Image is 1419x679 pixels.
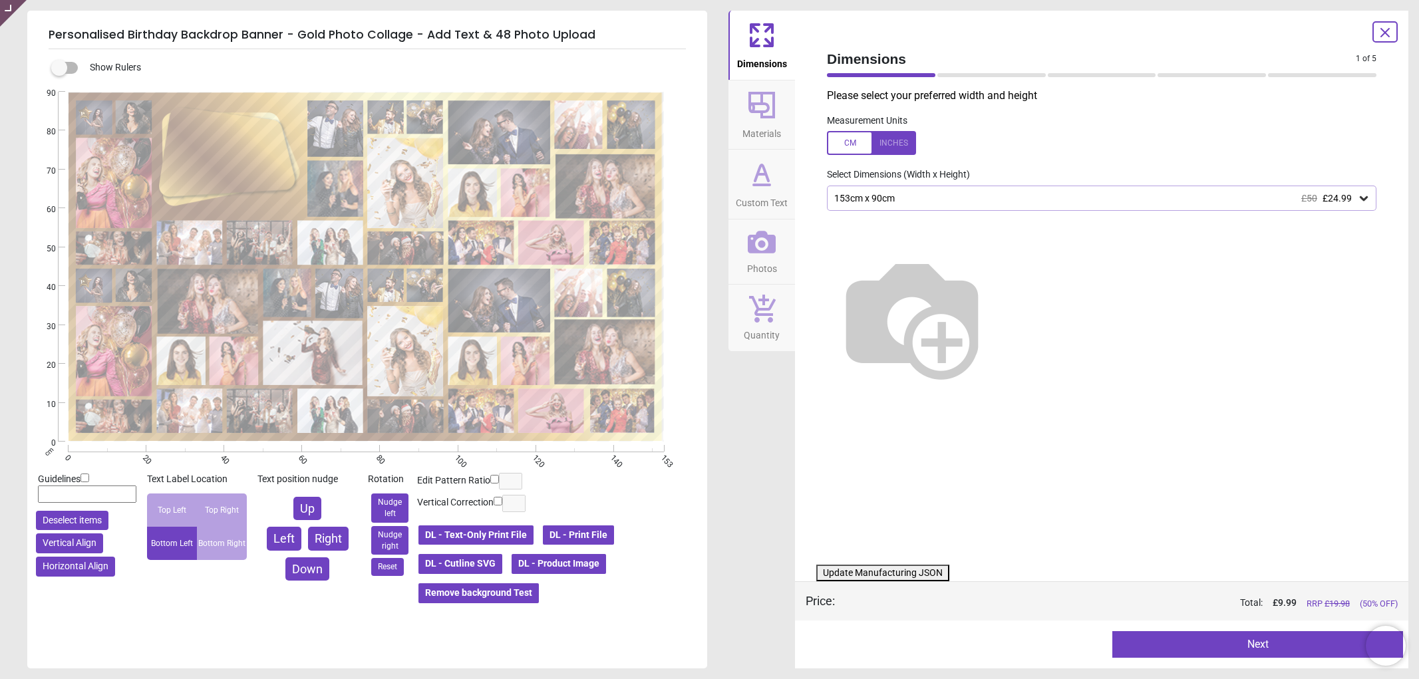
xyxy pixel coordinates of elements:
label: Edit Pattern Ratio [417,474,490,487]
button: Right [308,527,349,550]
div: Rotation [368,473,412,486]
span: Dimensions [827,49,1356,68]
button: Update Manufacturing JSON [816,565,949,582]
div: Text Label Location [147,473,247,486]
iframe: Brevo live chat [1366,626,1406,666]
button: Nudge right [371,526,408,555]
div: Bottom Left [147,527,197,560]
button: Nudge left [371,493,408,523]
span: £ 19.98 [1325,599,1350,609]
div: Top Left [147,493,197,527]
div: 153cm x 90cm [833,193,1357,204]
p: Please select your preferred width and height [827,88,1387,103]
button: Reset [371,558,404,576]
span: Quantity [744,323,780,342]
span: £50 [1301,193,1317,204]
span: 1 of 5 [1356,53,1376,65]
div: Bottom Right [197,527,247,560]
span: £ [1273,597,1297,610]
label: Vertical Correction [417,496,494,509]
span: £24.99 [1323,193,1352,204]
button: Vertical Align [36,533,103,553]
span: RRP [1307,598,1350,610]
button: DL - Product Image [510,553,607,575]
label: Measurement Units [827,114,907,128]
button: DL - Text-Only Print File [417,524,535,547]
span: (50% OFF) [1360,598,1398,610]
button: Deselect items [36,511,108,531]
button: DL - Cutline SVG [417,553,504,575]
div: Text position nudge [257,473,357,486]
h5: Personalised Birthday Backdrop Banner - Gold Photo Collage - Add Text & 48 Photo Upload [49,21,686,49]
button: Up [293,497,321,520]
img: Helper for size comparison [827,232,997,402]
button: Custom Text [728,150,795,219]
span: Dimensions [737,51,787,71]
div: Show Rulers [59,60,707,76]
span: 90 [31,88,56,99]
button: Next [1112,631,1403,658]
button: Down [285,557,329,581]
button: Quantity [728,285,795,351]
button: Dimensions [728,11,795,80]
span: Custom Text [736,190,788,210]
div: Total: [855,597,1398,610]
button: Photos [728,219,795,285]
span: Guidelines [38,474,80,484]
span: Photos [747,256,777,276]
button: Horizontal Align [36,557,115,577]
button: Remove background Test [417,582,540,605]
span: 9.99 [1278,597,1297,608]
span: Materials [742,121,781,141]
button: Materials [728,80,795,150]
button: DL - Print File [542,524,615,547]
div: Top Right [197,493,247,527]
label: Select Dimensions (Width x Height) [816,168,970,182]
div: Price : [806,593,835,609]
button: Left [267,527,301,550]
